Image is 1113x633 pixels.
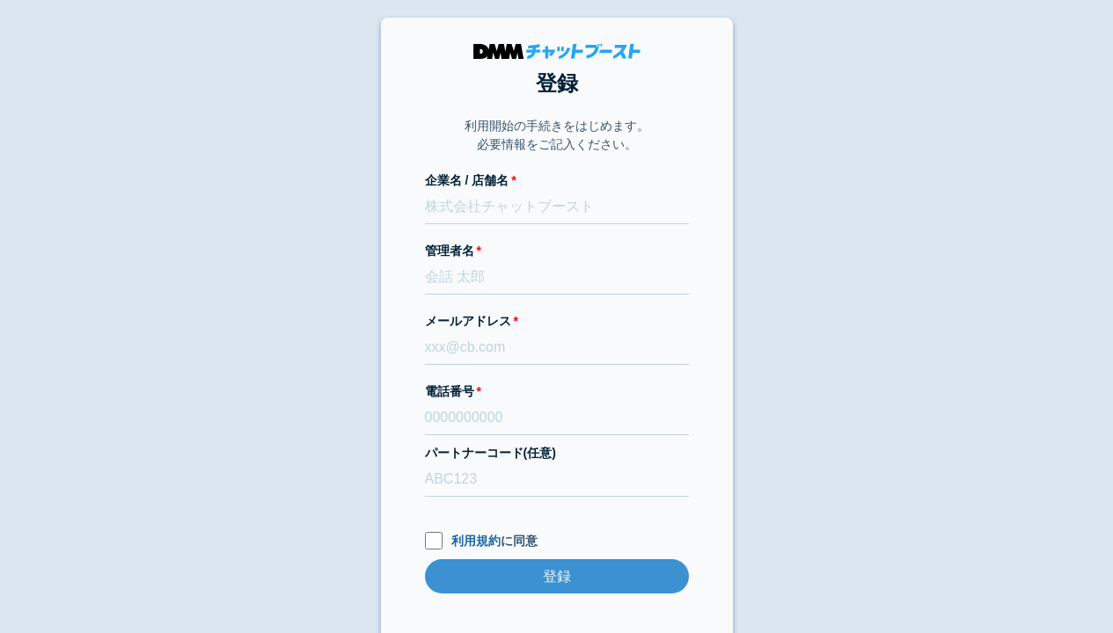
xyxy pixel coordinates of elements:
[473,44,641,59] img: DMMチャットブースト
[425,331,689,365] input: xxx@cb.com
[451,534,501,548] a: 利用規約
[425,444,689,462] label: パートナーコード(任意)
[425,171,689,190] label: 企業名 / 店舗名
[425,401,689,435] input: 0000000000
[425,532,443,549] input: 利用規約に同意
[425,190,689,224] input: 株式会社チャットブースト
[425,68,689,99] h1: 登録
[425,242,689,260] label: 管理者名
[425,382,689,401] label: 電話番号
[425,462,689,497] input: ABC123
[425,559,689,593] input: 登録
[425,312,689,331] label: メールアドレス
[465,117,649,154] p: 利用開始の手続きをはじめます。 必要情報をご記入ください。
[425,260,689,295] input: 会話 太郎
[425,532,689,550] label: に同意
